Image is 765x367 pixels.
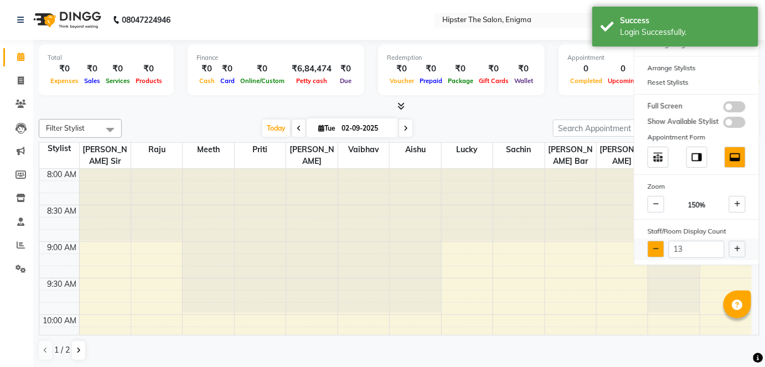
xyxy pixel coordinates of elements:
[81,63,103,75] div: ₹0
[634,130,759,144] div: Appointment Form
[48,77,81,85] span: Expenses
[293,77,330,85] span: Petty cash
[338,143,389,157] span: vaibhav
[553,120,650,137] input: Search Appointment
[390,143,441,157] span: Aishu
[48,53,165,63] div: Total
[688,200,706,210] span: 150%
[634,75,759,90] div: Reset Stylists
[235,143,286,157] span: priti
[41,315,79,327] div: 10:00 AM
[336,63,355,75] div: ₹0
[316,124,338,132] span: Tue
[45,205,79,217] div: 8:30 AM
[54,344,70,356] span: 1 / 2
[417,77,445,85] span: Prepaid
[337,77,354,85] span: Due
[133,63,165,75] div: ₹0
[445,77,476,85] span: Package
[197,53,355,63] div: Finance
[237,77,287,85] span: Online/Custom
[131,143,182,157] span: Raju
[133,77,165,85] span: Products
[81,77,103,85] span: Sales
[262,120,290,137] span: Today
[237,63,287,75] div: ₹0
[45,169,79,180] div: 8:00 AM
[80,143,131,168] span: [PERSON_NAME] sir
[620,15,750,27] div: Success
[729,151,741,163] img: dock_bottom.svg
[287,63,336,75] div: ₹6,84,474
[45,242,79,254] div: 9:00 AM
[648,117,719,128] span: Show Available Stylist
[28,4,104,35] img: logo
[338,120,394,137] input: 2025-09-02
[691,151,703,163] img: dock_right.svg
[620,27,750,38] div: Login Successfully.
[45,278,79,290] div: 9:30 AM
[567,53,705,63] div: Appointment
[545,143,596,168] span: [PERSON_NAME] bar
[567,63,605,75] div: 0
[122,4,170,35] b: 08047224946
[46,123,85,132] span: Filter Stylist
[103,63,133,75] div: ₹0
[648,101,683,112] span: Full Screen
[387,77,417,85] span: Voucher
[197,77,218,85] span: Cash
[634,179,759,194] div: Zoom
[567,77,605,85] span: Completed
[634,224,759,239] div: Staff/Room Display Count
[48,63,81,75] div: ₹0
[197,63,218,75] div: ₹0
[511,63,536,75] div: ₹0
[286,143,337,168] span: [PERSON_NAME]
[652,151,664,163] img: table_move_above.svg
[476,77,511,85] span: Gift Cards
[218,77,237,85] span: Card
[597,143,648,168] span: [PERSON_NAME]
[493,143,544,157] span: sachin
[476,63,511,75] div: ₹0
[218,63,237,75] div: ₹0
[387,63,417,75] div: ₹0
[39,143,79,154] div: Stylist
[417,63,445,75] div: ₹0
[103,77,133,85] span: Services
[511,77,536,85] span: Wallet
[445,63,476,75] div: ₹0
[183,143,234,157] span: meeth
[387,53,536,63] div: Redemption
[442,143,493,157] span: Lucky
